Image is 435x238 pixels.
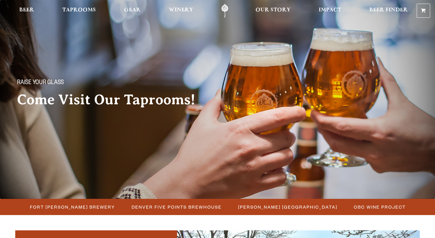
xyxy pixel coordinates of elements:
[234,203,340,211] a: [PERSON_NAME] [GEOGRAPHIC_DATA]
[315,4,345,18] a: Impact
[213,4,236,18] a: Odell Home
[169,8,193,13] span: Winery
[62,8,96,13] span: Taprooms
[350,203,409,211] a: OBC Wine Project
[19,8,34,13] span: Beer
[30,203,115,211] span: Fort [PERSON_NAME] Brewery
[128,203,225,211] a: Denver Five Points Brewhouse
[256,8,291,13] span: Our Story
[124,8,141,13] span: Gear
[120,4,145,18] a: Gear
[165,4,197,18] a: Winery
[17,79,64,87] span: Raise your glass
[354,203,406,211] span: OBC Wine Project
[365,4,412,18] a: Beer Finder
[319,8,341,13] span: Impact
[252,4,295,18] a: Our Story
[132,203,222,211] span: Denver Five Points Brewhouse
[17,92,208,107] h2: Come Visit Our Taprooms!
[58,4,100,18] a: Taprooms
[15,4,38,18] a: Beer
[238,203,337,211] span: [PERSON_NAME] [GEOGRAPHIC_DATA]
[369,8,408,13] span: Beer Finder
[26,203,118,211] a: Fort [PERSON_NAME] Brewery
